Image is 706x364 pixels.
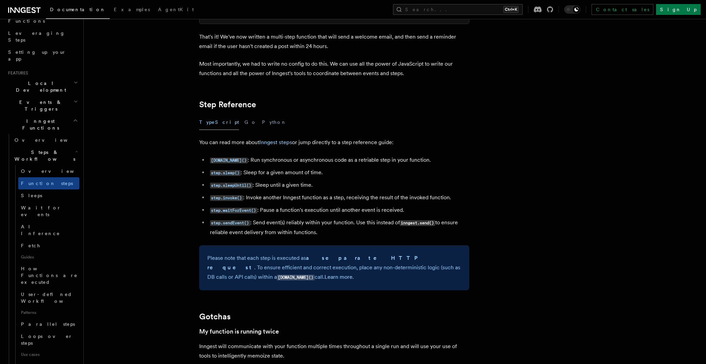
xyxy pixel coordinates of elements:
[12,146,79,165] button: Steps & Workflows
[18,288,79,307] a: User-defined Workflows
[208,193,469,203] li: : Invoke another Inngest function as a step, receiving the result of the invoked function.
[259,139,292,145] a: Inngest steps
[114,7,150,12] span: Examples
[592,4,653,15] a: Contact sales
[21,292,82,304] span: User-defined Workflows
[154,2,198,18] a: AgentKit
[21,168,90,174] span: Overview
[21,205,61,217] span: Wait for events
[18,330,79,349] a: Loops over steps
[18,252,79,263] span: Guides
[564,5,580,14] button: Toggle dark mode
[8,30,65,43] span: Leveraging Steps
[210,207,257,213] a: step.waitForEvent()
[5,118,73,131] span: Inngest Functions
[18,221,79,240] a: AI Inference
[18,307,79,318] span: Patterns
[262,115,287,130] button: Python
[18,240,79,252] a: Fetch
[210,169,241,176] a: step.sleep()
[21,321,75,327] span: Parallel steps
[18,177,79,189] a: Function steps
[210,158,248,163] code: [DOMAIN_NAME]()
[18,263,79,288] a: How Functions are executed
[12,149,75,162] span: Steps & Workflows
[199,100,256,109] a: Step Reference
[210,183,253,188] code: step.sleepUntil()
[199,312,231,321] a: Gotchas
[12,134,79,146] a: Overview
[210,170,241,176] code: step.sleep()
[5,96,79,115] button: Events & Triggers
[210,208,257,213] code: step.waitForEvent()
[5,115,79,134] button: Inngest Functions
[5,46,79,65] a: Setting up your app
[208,218,469,237] li: : Send event(s) reliably within your function. Use this instead of to ensure reliable event deliv...
[199,138,469,147] p: You can read more about or jump directly to a step reference guide:
[21,243,41,248] span: Fetch
[210,220,250,226] code: step.sendEvent()
[199,342,469,361] p: Inngest will communicate with your function multiple times throughout a single run and will use y...
[503,6,519,13] kbd: Ctrl+K
[207,255,422,271] strong: a separate HTTP request
[210,195,243,201] code: step.invoke()
[400,220,435,226] code: inngest.send()
[324,274,352,280] a: Learn more
[199,32,469,51] p: That's it! We've now written a multi-step function that will send a welcome email, and then send ...
[208,155,469,165] li: : Run synchronous or asynchronous code as a retriable step in your function.
[5,77,79,96] button: Local Development
[18,318,79,330] a: Parallel steps
[15,137,84,143] span: Overview
[21,224,60,236] span: AI Inference
[277,275,315,280] code: [DOMAIN_NAME]()
[5,70,28,76] span: Features
[50,7,106,12] span: Documentation
[199,327,279,336] a: My function is running twice
[199,59,469,78] p: Most importantly, we had to write no config to do this. We can use all the power of JavaScript to...
[656,4,701,15] a: Sign Up
[21,266,78,285] span: How Functions are executed
[210,182,253,188] a: step.sleepUntil()
[207,253,461,282] p: Please note that each step is executed as . To ensure efficient and correct execution, place any ...
[158,7,194,12] span: AgentKit
[5,99,74,112] span: Events & Triggers
[18,202,79,221] a: Wait for events
[21,193,42,198] span: Sleeps
[208,180,469,190] li: : Sleep until a given time.
[208,168,469,178] li: : Sleep for a given amount of time.
[110,2,154,18] a: Examples
[18,189,79,202] a: Sleeps
[210,219,250,226] a: step.sendEvent()
[210,194,243,201] a: step.invoke()
[21,334,73,346] span: Loops over steps
[21,181,73,186] span: Function steps
[18,165,79,177] a: Overview
[8,49,66,62] span: Setting up your app
[210,157,248,163] a: [DOMAIN_NAME]()
[5,80,74,93] span: Local Development
[244,115,257,130] button: Go
[199,115,239,130] button: TypeScript
[393,4,523,15] button: Search...Ctrl+K
[5,27,79,46] a: Leveraging Steps
[208,205,469,215] li: : Pause a function's execution until another event is received.
[46,2,110,19] a: Documentation
[18,349,79,360] span: Use cases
